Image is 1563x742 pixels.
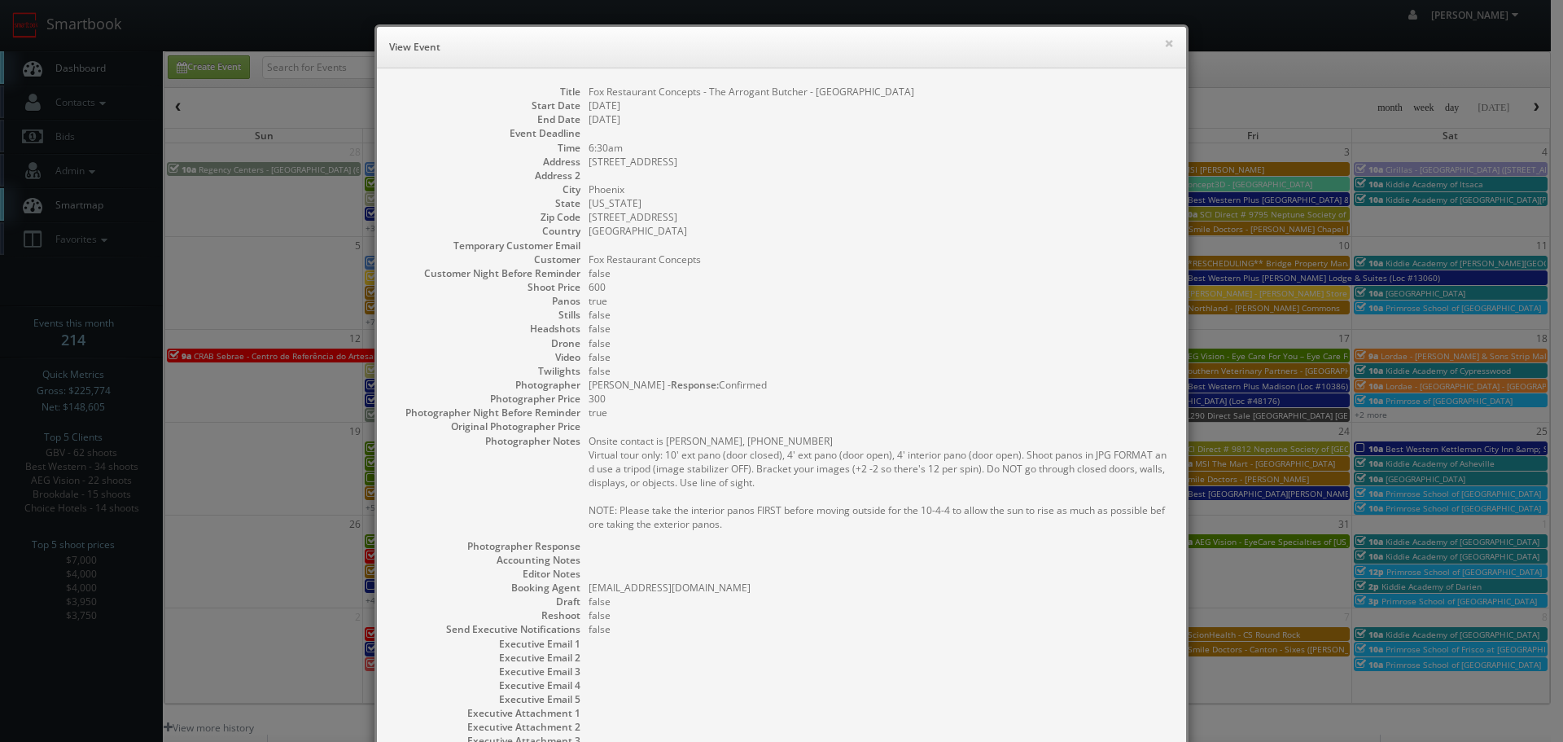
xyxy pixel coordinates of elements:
[589,141,1170,155] dd: 6:30am
[589,308,1170,322] dd: false
[393,280,580,294] dt: Shoot Price
[393,252,580,266] dt: Customer
[589,196,1170,210] dd: [US_STATE]
[589,434,1170,531] pre: Onsite contact is [PERSON_NAME], [PHONE_NUMBER] Virtual tour only: 10' ext pano (door closed), 4'...
[393,406,580,419] dt: Photographer Night Before Reminder
[393,364,580,378] dt: Twilights
[393,210,580,224] dt: Zip Code
[393,678,580,692] dt: Executive Email 4
[393,99,580,112] dt: Start Date
[589,112,1170,126] dd: [DATE]
[393,308,580,322] dt: Stills
[393,434,580,448] dt: Photographer Notes
[393,322,580,336] dt: Headshots
[393,539,580,553] dt: Photographer Response
[393,126,580,140] dt: Event Deadline
[393,608,580,622] dt: Reshoot
[589,294,1170,308] dd: true
[393,266,580,280] dt: Customer Night Before Reminder
[393,581,580,595] dt: Booking Agent
[589,392,1170,406] dd: 300
[589,99,1170,112] dd: [DATE]
[589,622,1170,636] dd: false
[393,622,580,636] dt: Send Executive Notifications
[589,322,1170,336] dd: false
[589,350,1170,364] dd: false
[393,706,580,720] dt: Executive Attachment 1
[393,419,580,433] dt: Original Photographer Price
[393,169,580,182] dt: Address 2
[589,595,1170,608] dd: false
[393,567,580,581] dt: Editor Notes
[393,692,580,706] dt: Executive Email 5
[671,378,719,392] b: Response:
[589,252,1170,266] dd: Fox Restaurant Concepts
[589,406,1170,419] dd: true
[393,665,580,678] dt: Executive Email 3
[1164,37,1174,49] button: ×
[589,608,1170,622] dd: false
[393,112,580,126] dt: End Date
[393,637,580,651] dt: Executive Email 1
[589,280,1170,294] dd: 600
[589,182,1170,196] dd: Phoenix
[393,196,580,210] dt: State
[393,141,580,155] dt: Time
[393,224,580,238] dt: Country
[589,85,1170,99] dd: Fox Restaurant Concepts - The Arrogant Butcher - [GEOGRAPHIC_DATA]
[589,581,1170,595] dd: [EMAIL_ADDRESS][DOMAIN_NAME]
[393,182,580,196] dt: City
[393,350,580,364] dt: Video
[393,595,580,608] dt: Draft
[589,266,1170,280] dd: false
[589,336,1170,350] dd: false
[393,392,580,406] dt: Photographer Price
[589,378,1170,392] dd: [PERSON_NAME] - Confirmed
[589,210,1170,224] dd: [STREET_ADDRESS]
[589,364,1170,378] dd: false
[389,39,1174,55] h6: View Event
[393,294,580,308] dt: Panos
[393,651,580,665] dt: Executive Email 2
[393,720,580,734] dt: Executive Attachment 2
[589,224,1170,238] dd: [GEOGRAPHIC_DATA]
[393,336,580,350] dt: Drone
[393,155,580,169] dt: Address
[393,239,580,252] dt: Temporary Customer Email
[393,85,580,99] dt: Title
[393,553,580,567] dt: Accounting Notes
[393,378,580,392] dt: Photographer
[589,155,1170,169] dd: [STREET_ADDRESS]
